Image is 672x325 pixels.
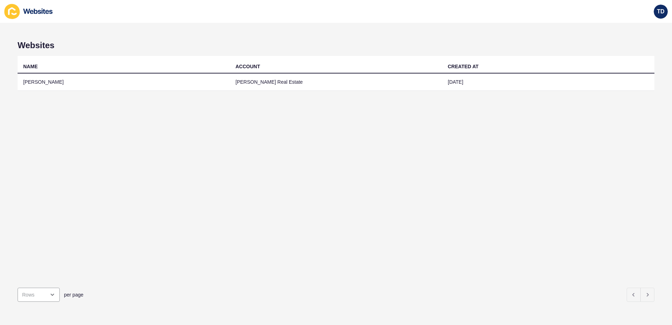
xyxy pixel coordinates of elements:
[23,63,38,70] div: NAME
[64,291,83,298] span: per page
[448,63,479,70] div: CREATED AT
[18,74,230,91] td: [PERSON_NAME]
[18,288,60,302] div: open menu
[235,63,260,70] div: ACCOUNT
[442,74,654,91] td: [DATE]
[230,74,442,91] td: [PERSON_NAME] Real Estate
[18,40,654,50] h1: Websites
[657,8,664,15] span: TD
